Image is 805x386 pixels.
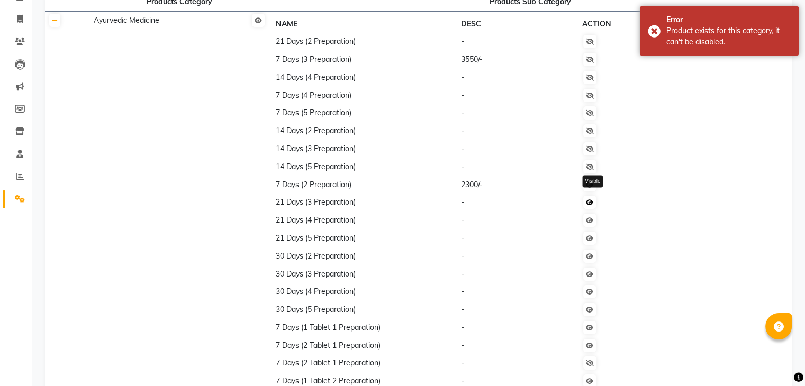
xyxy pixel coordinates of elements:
[276,54,351,64] span: 7 Days (3 Preparation)
[461,54,483,64] span: 3550/-
[276,341,381,350] span: 7 Days (2 Tablet 1 Preparation)
[582,176,603,188] div: Visible
[276,233,356,243] span: 21 Days (5 Preparation)
[461,197,464,207] span: -
[666,25,791,48] div: Product exists for this category, it can't be disabled.
[461,269,464,279] span: -
[461,162,464,171] span: -
[461,233,464,243] span: -
[461,215,464,225] span: -
[461,180,483,189] span: 2300/-
[276,358,381,367] span: 7 Days (2 Tablet 1 Preparation)
[461,323,464,332] span: -
[276,323,381,332] span: 7 Days (1 Tablet 1 Preparation)
[276,72,356,82] span: 14 Days (4 Preparation)
[461,358,464,367] span: -
[461,90,464,100] span: -
[276,90,351,100] span: 7 Days (4 Preparation)
[276,376,381,385] span: 7 Days (1 Tablet 2 Preparation)
[276,197,356,207] span: 21 Days (3 Preparation)
[461,251,464,261] span: -
[276,180,351,189] span: 7 Days (2 Preparation)
[578,15,731,33] th: ACTION
[276,126,356,135] span: 14 Days (2 Preparation)
[461,36,464,46] span: -
[276,305,356,314] span: 30 Days (5 Preparation)
[461,287,464,296] span: -
[461,126,464,135] span: -
[276,36,356,46] span: 21 Days (2 Preparation)
[276,108,351,117] span: 7 Days (5 Preparation)
[276,162,356,171] span: 14 Days (5 Preparation)
[94,15,159,25] span: Ayurvedic Medicine
[276,144,356,153] span: 14 Days (3 Preparation)
[276,215,356,225] span: 21 Days (4 Preparation)
[666,14,791,25] div: Error
[461,341,464,350] span: -
[461,305,464,314] span: -
[461,72,464,82] span: -
[458,15,578,33] th: DESC
[461,108,464,117] span: -
[276,251,356,261] span: 30 Days (2 Preparation)
[273,15,458,33] th: NAME
[461,144,464,153] span: -
[276,287,356,296] span: 30 Days (4 Preparation)
[276,269,356,279] span: 30 Days (3 Preparation)
[461,376,464,385] span: -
